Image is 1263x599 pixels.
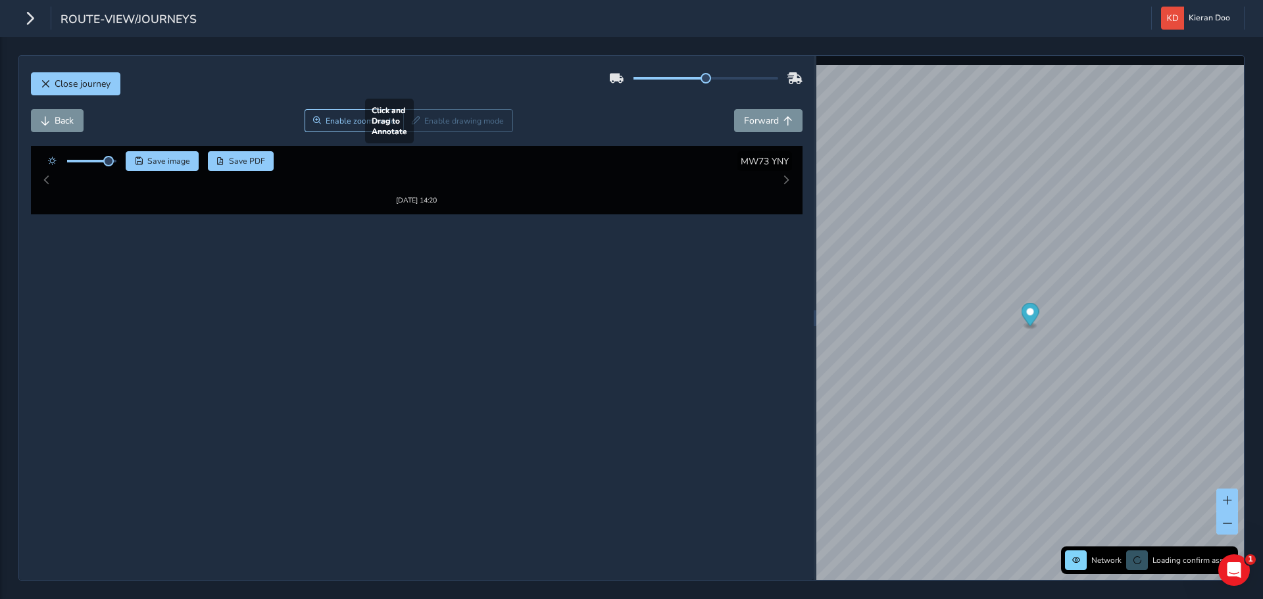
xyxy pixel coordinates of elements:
button: Back [31,109,84,132]
span: Back [55,114,74,127]
span: Forward [744,114,779,127]
div: [DATE] 14:20 [376,178,457,188]
button: Forward [734,109,803,132]
img: Thumbnail frame [376,166,457,178]
span: Kieran Doo [1189,7,1230,30]
span: route-view/journeys [61,11,197,30]
button: Kieran Doo [1161,7,1235,30]
span: Enable zoom mode [326,116,395,126]
iframe: Intercom live chat [1218,554,1250,586]
button: Save [126,151,199,171]
span: Loading confirm assets [1152,555,1234,565]
button: Zoom [305,109,404,132]
button: PDF [208,151,274,171]
div: Map marker [1022,303,1039,330]
button: Close journey [31,72,120,95]
span: MW73 YNY [741,155,789,168]
span: Save image [147,156,190,166]
img: diamond-layout [1161,7,1184,30]
span: Close journey [55,78,111,90]
span: 1 [1245,554,1256,565]
span: Network [1091,555,1122,565]
span: Save PDF [229,156,265,166]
